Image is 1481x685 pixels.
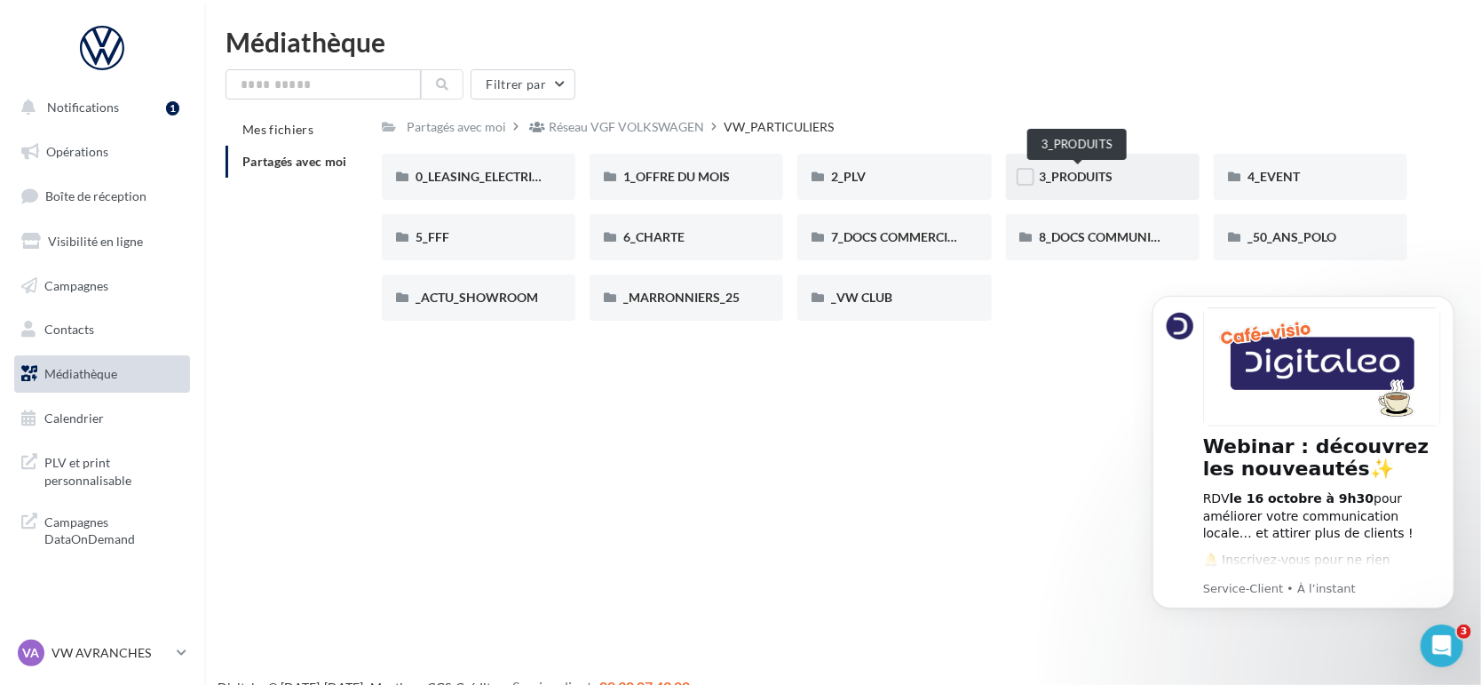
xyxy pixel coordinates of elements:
[242,122,313,137] span: Mes fichiers
[226,28,1460,55] div: Médiathèque
[242,154,347,169] span: Partagés avec moi
[47,100,119,115] span: Notifications
[48,234,143,249] span: Visibilité en ligne
[549,118,704,136] div: Réseau VGF VOLKSWAGEN
[11,311,194,348] a: Contacts
[1247,169,1300,184] span: 4_EVENT
[831,229,974,244] span: 7_DOCS COMMERCIAUX
[23,644,40,662] span: VA
[166,101,179,115] div: 1
[44,510,183,548] span: Campagnes DataOnDemand
[1247,229,1336,244] span: _50_ANS_POLO
[11,89,186,126] button: Notifications 1
[1126,274,1481,676] iframe: Intercom notifications message
[45,188,147,203] span: Boîte de réception
[623,290,740,305] span: _MARRONNIERS_25
[416,290,538,305] span: _ACTU_SHOWROOM
[46,144,108,159] span: Opérations
[831,290,892,305] span: _VW CLUB
[623,169,730,184] span: 1_OFFRE DU MOIS
[44,277,108,292] span: Campagnes
[51,644,170,662] p: VW AVRANCHES
[44,322,94,337] span: Contacts
[1040,169,1113,184] span: 3_PRODUITS
[44,450,183,489] span: PLV et print personnalisable
[11,400,194,437] a: Calendrier
[44,366,117,381] span: Médiathèque
[11,133,194,171] a: Opérations
[11,267,194,305] a: Campagnes
[14,636,190,670] a: VA VW AVRANCHES
[416,169,558,184] span: 0_LEASING_ELECTRIQUE
[11,177,194,215] a: Boîte de réception
[623,229,685,244] span: 6_CHARTE
[724,118,834,136] div: VW_PARTICULIERS
[831,169,866,184] span: 2_PLV
[1027,129,1127,160] div: 3_PRODUITS
[11,355,194,393] a: Médiathèque
[11,503,194,555] a: Campagnes DataOnDemand
[11,223,194,260] a: Visibilité en ligne
[44,410,104,426] span: Calendrier
[11,443,194,496] a: PLV et print personnalisable
[407,118,506,136] div: Partagés avec moi
[416,229,449,244] span: 5_FFF
[1457,625,1471,639] span: 3
[1421,625,1463,667] iframe: Intercom live chat
[471,69,575,100] button: Filtrer par
[1040,229,1198,244] span: 8_DOCS COMMUNICATION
